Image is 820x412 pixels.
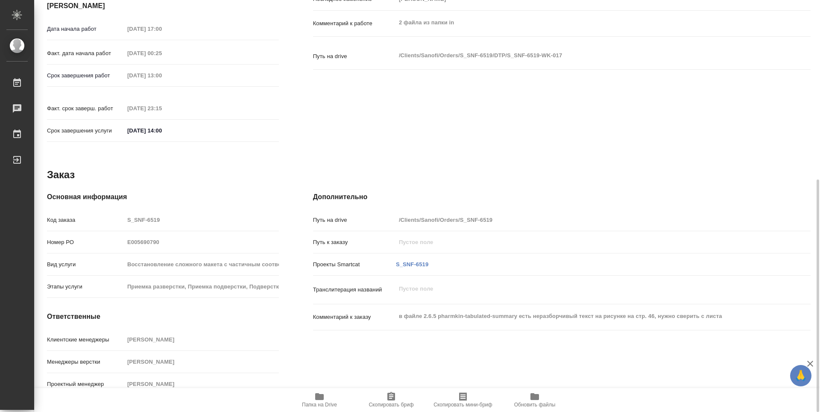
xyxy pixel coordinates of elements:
p: Проектный менеджер [47,380,124,388]
span: Скопировать мини-бриф [433,402,492,408]
input: Пустое поле [124,258,279,271]
p: Код заказа [47,216,124,224]
h4: Основная информация [47,192,279,202]
input: Пустое поле [124,102,199,115]
input: Пустое поле [124,280,279,293]
input: Пустое поле [124,378,279,390]
button: Обновить файлы [499,388,571,412]
p: Номер РО [47,238,124,247]
input: Пустое поле [396,214,769,226]
p: Этапы услуги [47,283,124,291]
h4: [PERSON_NAME] [47,1,279,11]
button: Папка на Drive [284,388,355,412]
h4: Ответственные [47,312,279,322]
p: Дата начала работ [47,25,124,33]
p: Клиентские менеджеры [47,335,124,344]
p: Комментарий к работе [313,19,396,28]
input: Пустое поле [124,214,279,226]
button: 🙏 [790,365,811,386]
p: Срок завершения работ [47,71,124,80]
p: Вид услуги [47,260,124,269]
h2: Заказ [47,168,75,182]
p: Факт. дата начала работ [47,49,124,58]
button: Скопировать бриф [355,388,427,412]
input: Пустое поле [124,333,279,346]
span: Обновить файлы [514,402,556,408]
input: Пустое поле [124,69,199,82]
p: Факт. срок заверш. работ [47,104,124,113]
span: 🙏 [794,367,808,385]
input: ✎ Введи что-нибудь [124,124,199,137]
p: Путь к заказу [313,238,396,247]
textarea: в файле 2.6.5 pharmkin-tabulated-summary есть неразборчивый текст на рисунке на стр. 46, нужно св... [396,309,769,324]
p: Проекты Smartcat [313,260,396,269]
input: Пустое поле [396,236,769,248]
button: Скопировать мини-бриф [427,388,499,412]
input: Пустое поле [124,356,279,368]
textarea: /Clients/Sanofi/Orders/S_SNF-6519/DTP/S_SNF-6519-WK-017 [396,48,769,63]
p: Путь на drive [313,52,396,61]
p: Транслитерация названий [313,285,396,294]
input: Пустое поле [124,236,279,248]
p: Менеджеры верстки [47,358,124,366]
a: S_SNF-6519 [396,261,428,268]
p: Комментарий к заказу [313,313,396,321]
span: Скопировать бриф [369,402,413,408]
span: Папка на Drive [302,402,337,408]
p: Срок завершения услуги [47,127,124,135]
input: Пустое поле [124,23,199,35]
h4: Дополнительно [313,192,811,202]
p: Путь на drive [313,216,396,224]
textarea: 2 файла из папки in [396,15,769,30]
input: Пустое поле [124,47,199,59]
